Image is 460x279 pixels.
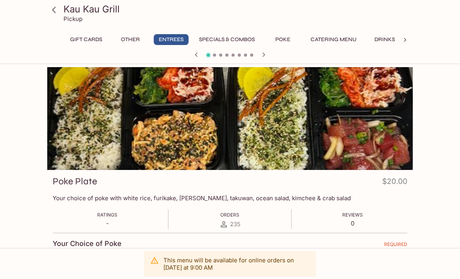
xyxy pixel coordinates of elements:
[97,212,117,218] span: Ratings
[195,34,259,45] button: Specials & Combos
[384,241,407,250] span: REQUIRED
[382,175,407,191] h4: $20.00
[154,34,189,45] button: Entrees
[53,175,97,187] h3: Poke Plate
[113,34,148,45] button: Other
[53,239,122,248] h4: Your Choice of Poke
[265,34,300,45] button: Poke
[306,34,361,45] button: Catering Menu
[66,34,106,45] button: Gift Cards
[64,3,410,15] h3: Kau Kau Grill
[220,212,239,218] span: Orders
[64,15,82,23] p: Pickup
[163,256,310,271] p: This menu will be available for online orders on [DATE] at 9:00 AM
[367,34,402,45] button: Drinks
[342,212,363,218] span: Reviews
[47,67,413,170] div: Poke Plate
[230,220,240,228] span: 235
[97,220,117,227] p: -
[342,220,363,227] p: 0
[53,194,407,202] p: Your choice of poke with white rice, furikake, [PERSON_NAME], takuwan, ocean salad, kimchee & cra...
